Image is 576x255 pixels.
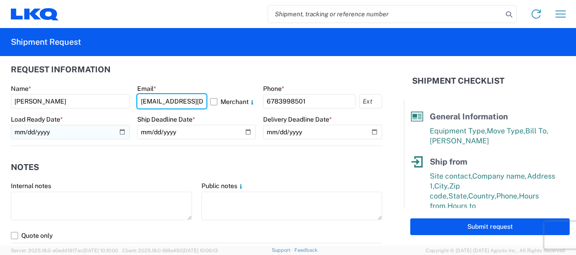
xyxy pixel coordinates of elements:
button: Submit request [410,218,570,235]
span: Company name, [472,172,527,180]
span: Client: 2025.18.0-198a450 [122,248,218,253]
span: [DATE] 10:06:13 [182,248,218,253]
span: Hours to [447,202,476,210]
a: Feedback [294,247,317,253]
span: Site contact, [430,172,472,180]
span: General Information [430,112,508,121]
h2: Request Information [11,65,110,74]
span: Country, [468,192,496,200]
input: Shipment, tracking or reference number [268,5,503,23]
label: Name [11,85,31,93]
span: Move Type, [487,127,525,135]
h2: Notes [11,163,39,172]
label: Quote only [11,228,382,243]
span: [DATE] 10:10:00 [83,248,118,253]
label: Email [137,85,156,93]
span: Copyright © [DATE]-[DATE] Agistix Inc., All Rights Reserved [426,246,565,255]
input: Ext [359,94,382,109]
label: Ship Deadline Date [137,115,195,123]
label: Load Ready Date [11,115,63,123]
span: Equipment Type, [430,127,487,135]
span: Bill To, [525,127,548,135]
span: State, [448,192,468,200]
label: Public notes [202,182,245,190]
label: Internal notes [11,182,51,190]
h2: Shipment Request [11,37,81,47]
label: Merchant [210,94,256,109]
h2: Shipment Checklist [412,76,504,86]
label: Phone [263,85,284,93]
span: Server: 2025.18.0-a0edd1917ac [11,248,118,253]
span: Phone, [496,192,519,200]
span: Ship from [430,157,467,166]
a: Support [272,247,294,253]
span: City, [434,182,449,190]
label: Delivery Deadline Date [263,115,332,123]
span: [PERSON_NAME] [430,137,489,145]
